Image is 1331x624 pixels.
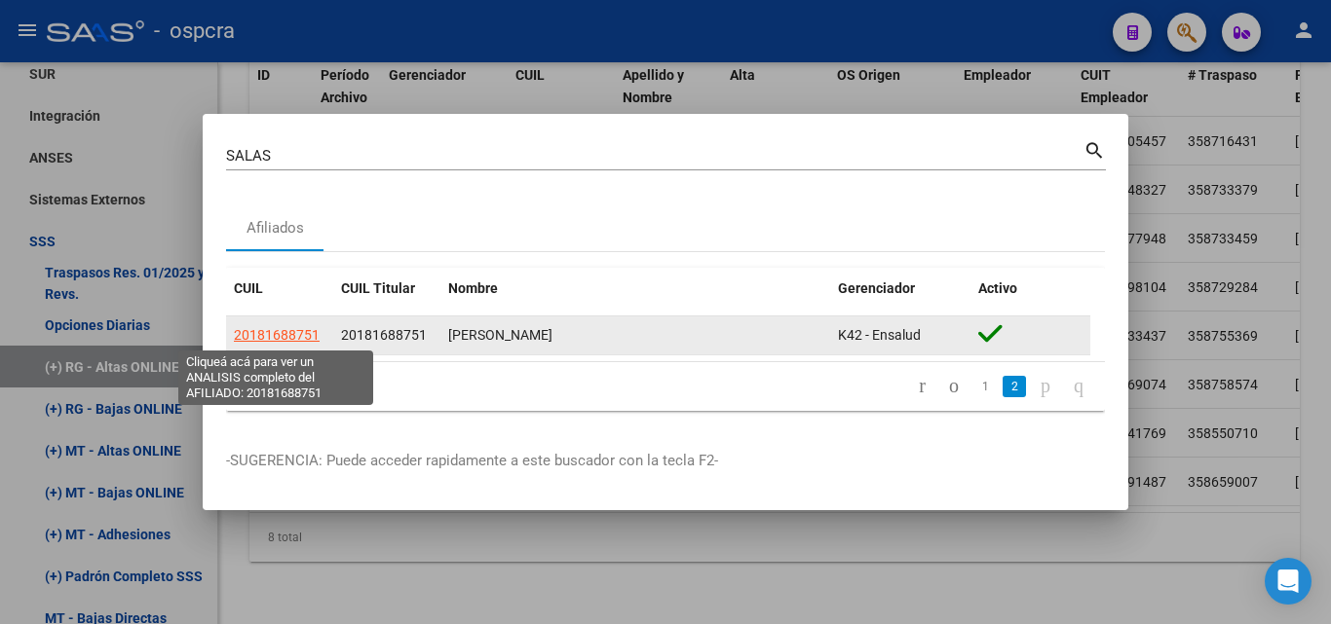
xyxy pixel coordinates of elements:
a: 1 [973,376,997,397]
a: go to previous page [940,376,968,397]
p: -SUGERENCIA: Puede acceder rapidamente a este buscador con la tecla F2- [226,450,1105,472]
a: 2 [1003,376,1026,397]
li: page 2 [1000,370,1029,403]
span: 20181688751 [341,327,427,343]
datatable-header-cell: Nombre [440,268,830,310]
span: CUIL [234,280,263,296]
a: go to next page [1032,376,1059,397]
datatable-header-cell: Activo [970,268,1091,310]
div: [PERSON_NAME] [448,324,822,347]
li: page 1 [970,370,1000,403]
span: 20181688751 [234,327,320,343]
span: Gerenciador [838,280,915,296]
div: Open Intercom Messenger [1265,558,1312,605]
datatable-header-cell: Gerenciador [830,268,970,310]
mat-icon: search [1084,137,1106,161]
span: CUIL Titular [341,280,415,296]
span: K42 - Ensalud [838,327,921,343]
span: Nombre [448,280,498,296]
a: go to first page [910,376,934,397]
div: Afiliados [247,217,304,239]
div: 6 total [226,362,399,411]
a: go to last page [1065,376,1092,397]
datatable-header-cell: CUIL [226,268,333,310]
span: Activo [978,280,1017,296]
datatable-header-cell: CUIL Titular [333,268,440,310]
